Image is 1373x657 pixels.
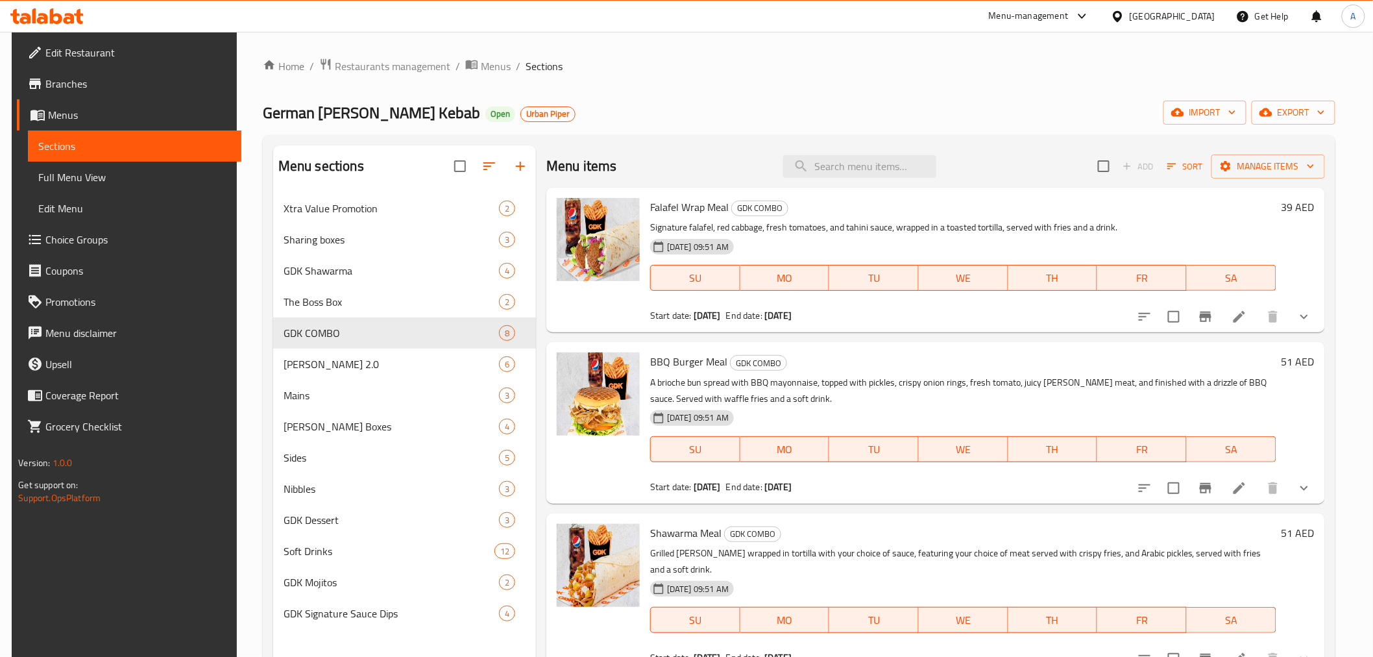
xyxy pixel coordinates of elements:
[273,473,536,504] div: Nibbles3
[17,37,241,68] a: Edit Restaurant
[1014,440,1093,459] span: TH
[17,380,241,411] a: Coverage Report
[273,349,536,380] div: [PERSON_NAME] 2.06
[273,380,536,411] div: Mains3
[273,193,536,224] div: Xtra Value Promotion2
[17,255,241,286] a: Coupons
[45,232,230,247] span: Choice Groups
[284,450,499,465] span: Sides
[650,219,1276,236] p: Signature falafel, red cabbage, fresh tomatoes, and tahini sauce, wrapped in a toasted tortilla, ...
[740,607,830,633] button: MO
[319,58,450,75] a: Restaurants management
[650,523,722,543] span: Shawarma Meal
[38,169,230,185] span: Full Menu View
[834,440,914,459] span: TU
[28,193,241,224] a: Edit Menu
[829,265,919,291] button: TU
[500,608,515,620] span: 4
[263,98,480,127] span: German [PERSON_NAME] Kebab
[500,390,515,402] span: 3
[1282,198,1315,216] h6: 39 AED
[1130,9,1215,23] div: [GEOGRAPHIC_DATA]
[1289,473,1320,504] button: show more
[1102,440,1182,459] span: FR
[1164,156,1206,177] button: Sort
[284,419,499,434] div: Doner Boxes
[500,452,515,464] span: 5
[446,153,474,180] span: Select all sections
[546,156,617,176] h2: Menu items
[481,58,511,74] span: Menus
[650,307,692,324] span: Start date:
[662,583,734,595] span: [DATE] 09:51 AM
[1351,9,1356,23] span: A
[732,201,788,216] span: GDK COMBO
[500,483,515,495] span: 3
[284,419,499,434] span: [PERSON_NAME] Boxes
[284,232,499,247] span: Sharing boxes
[284,388,499,403] span: Mains
[662,412,734,424] span: [DATE] 09:51 AM
[1192,440,1271,459] span: SA
[1008,265,1098,291] button: TH
[284,263,499,279] span: GDK Shawarma
[924,269,1003,288] span: WE
[500,265,515,277] span: 4
[28,130,241,162] a: Sections
[526,58,563,74] span: Sections
[485,106,515,122] div: Open
[1102,611,1182,630] span: FR
[740,436,830,462] button: MO
[650,545,1276,578] p: Grilled [PERSON_NAME] wrapped in tortilla with your choice of sauce, featuring your choice of mea...
[284,356,499,372] span: [PERSON_NAME] 2.0
[273,224,536,255] div: Sharing boxes3
[263,58,304,74] a: Home
[45,388,230,403] span: Coverage Report
[1258,473,1289,504] button: delete
[273,255,536,286] div: GDK Shawarma4
[284,512,499,528] span: GDK Dessert
[273,598,536,629] div: GDK Signature Sauce Dips4
[557,198,640,281] img: Falafel Wrap Meal
[273,286,536,317] div: The Boss Box2
[650,436,740,462] button: SU
[1192,611,1271,630] span: SA
[45,356,230,372] span: Upsell
[746,440,825,459] span: MO
[284,294,499,310] span: The Boss Box
[284,481,499,497] div: Nibbles
[499,388,515,403] div: items
[650,352,727,371] span: BBQ Burger Meal
[1232,480,1247,496] a: Edit menu item
[919,607,1008,633] button: WE
[730,355,787,371] div: GDK COMBO
[764,478,792,495] b: [DATE]
[310,58,314,74] li: /
[1117,156,1159,177] span: Add item
[45,419,230,434] span: Grocery Checklist
[1097,607,1187,633] button: FR
[499,263,515,279] div: items
[731,356,786,371] span: GDK COMBO
[1008,436,1098,462] button: TH
[499,450,515,465] div: items
[989,8,1069,24] div: Menu-management
[499,325,515,341] div: items
[919,265,1008,291] button: WE
[335,58,450,74] span: Restaurants management
[1296,480,1312,496] svg: Show Choices
[28,162,241,193] a: Full Menu View
[662,241,734,253] span: [DATE] 09:51 AM
[17,224,241,255] a: Choice Groups
[284,575,499,590] span: GDK Mojitos
[465,58,511,75] a: Menus
[474,151,505,182] span: Sort sections
[500,296,515,308] span: 2
[499,232,515,247] div: items
[18,454,50,471] span: Version:
[17,349,241,380] a: Upsell
[834,611,914,630] span: TU
[45,294,230,310] span: Promotions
